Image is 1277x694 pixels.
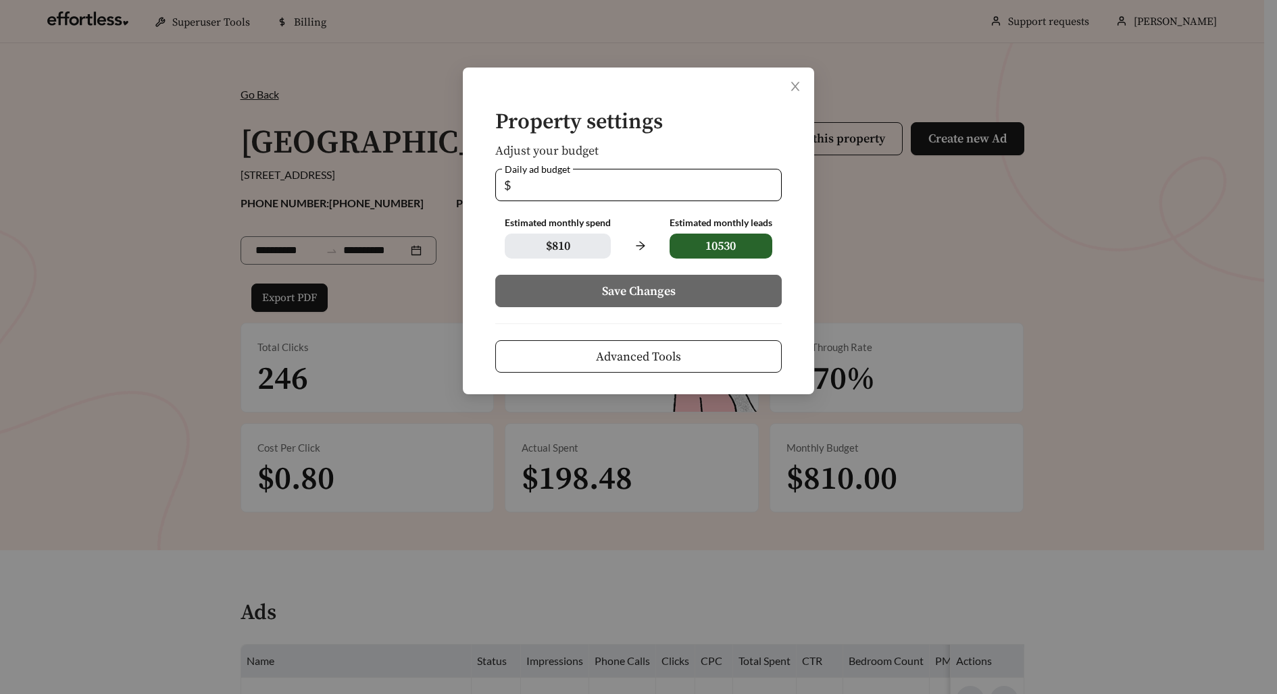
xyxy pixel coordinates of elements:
[670,234,772,259] span: 10530
[495,275,782,307] button: Save Changes
[495,340,782,373] button: Advanced Tools
[495,111,782,134] h4: Property settings
[495,144,782,158] h5: Adjust your budget
[670,217,772,229] div: Estimated monthly leads
[504,169,511,201] span: $
[627,233,653,259] span: arrow-right
[495,350,782,363] a: Advanced Tools
[776,68,814,105] button: Close
[505,234,611,259] span: $ 810
[789,80,801,92] span: close
[505,217,611,229] div: Estimated monthly spend
[596,348,681,366] span: Advanced Tools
